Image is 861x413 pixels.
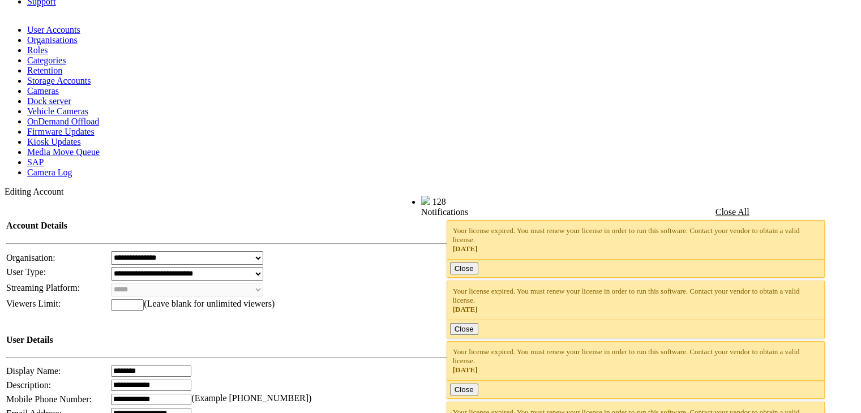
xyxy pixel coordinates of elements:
h4: User Details [6,335,608,345]
a: User Accounts [27,25,80,35]
a: Roles [27,45,48,55]
span: 128 [432,197,446,206]
a: Camera Log [27,167,72,177]
span: Description: [6,380,51,390]
span: User Type: [6,267,46,277]
span: [DATE] [453,244,478,253]
button: Close [450,384,478,395]
a: SAP [27,157,44,167]
a: Categories [27,55,66,65]
div: Your license expired. You must renew your license in order to run this software. Contact your ven... [453,287,819,314]
span: [DATE] [453,305,478,313]
h4: Account Details [6,221,608,231]
a: Organisations [27,35,78,45]
span: (Leave blank for unlimited viewers) [144,299,275,308]
span: Viewers Limit: [6,299,61,308]
span: Organisation: [6,253,55,263]
span: (Example [PHONE_NUMBER]) [191,393,311,403]
a: OnDemand Offload [27,117,99,126]
a: Vehicle Cameras [27,106,88,116]
a: Cameras [27,86,59,96]
div: Your license expired. You must renew your license in order to run this software. Contact your ven... [453,347,819,375]
button: Close [450,323,478,335]
a: Retention [27,66,62,75]
div: Your license expired. You must renew your license in order to run this software. Contact your ven... [453,226,819,253]
div: Notifications [421,207,833,217]
a: Kiosk Updates [27,137,81,147]
a: Media Move Queue [27,147,100,157]
span: Display Name: [6,366,61,376]
a: Storage Accounts [27,76,91,85]
span: Welcome, System Administrator (Administrator) [255,196,399,205]
button: Close [450,263,478,274]
img: bell25.png [421,196,430,205]
a: Firmware Updates [27,127,95,136]
a: Dock server [27,96,71,106]
span: Streaming Platform: [6,283,80,292]
a: Close All [716,207,749,217]
span: Editing Account [5,187,63,196]
span: [DATE] [453,365,478,374]
span: Mobile Phone Number: [6,394,92,404]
